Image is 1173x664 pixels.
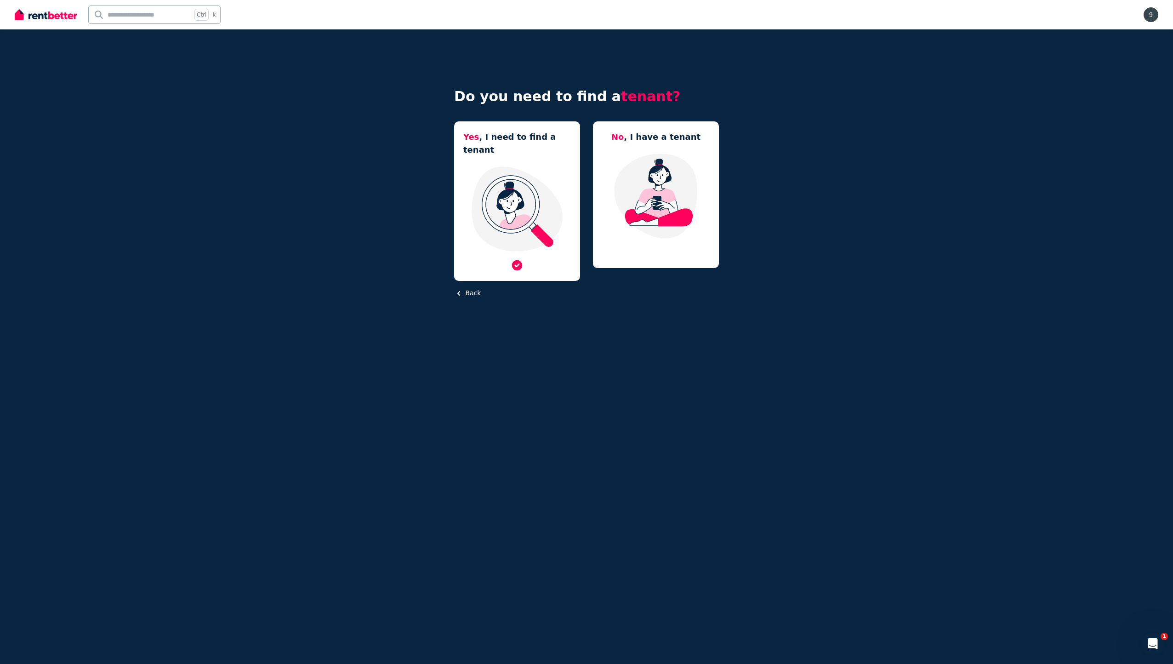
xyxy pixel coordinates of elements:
span: No [611,132,624,142]
iframe: Intercom live chat [1142,633,1164,655]
span: tenant? [621,88,680,104]
span: 1 [1161,633,1168,640]
img: RentBetter [15,8,77,22]
img: 93surf@gmail.com [1144,7,1158,22]
h4: Do you need to find a [454,88,719,105]
img: I need a tenant [463,166,571,252]
span: Ctrl [194,9,209,21]
h5: , I need to find a tenant [463,131,571,156]
span: k [212,11,216,18]
button: Back [454,288,481,298]
span: Yes [463,132,479,142]
h5: , I have a tenant [611,131,700,143]
img: Manage my property [602,153,710,239]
